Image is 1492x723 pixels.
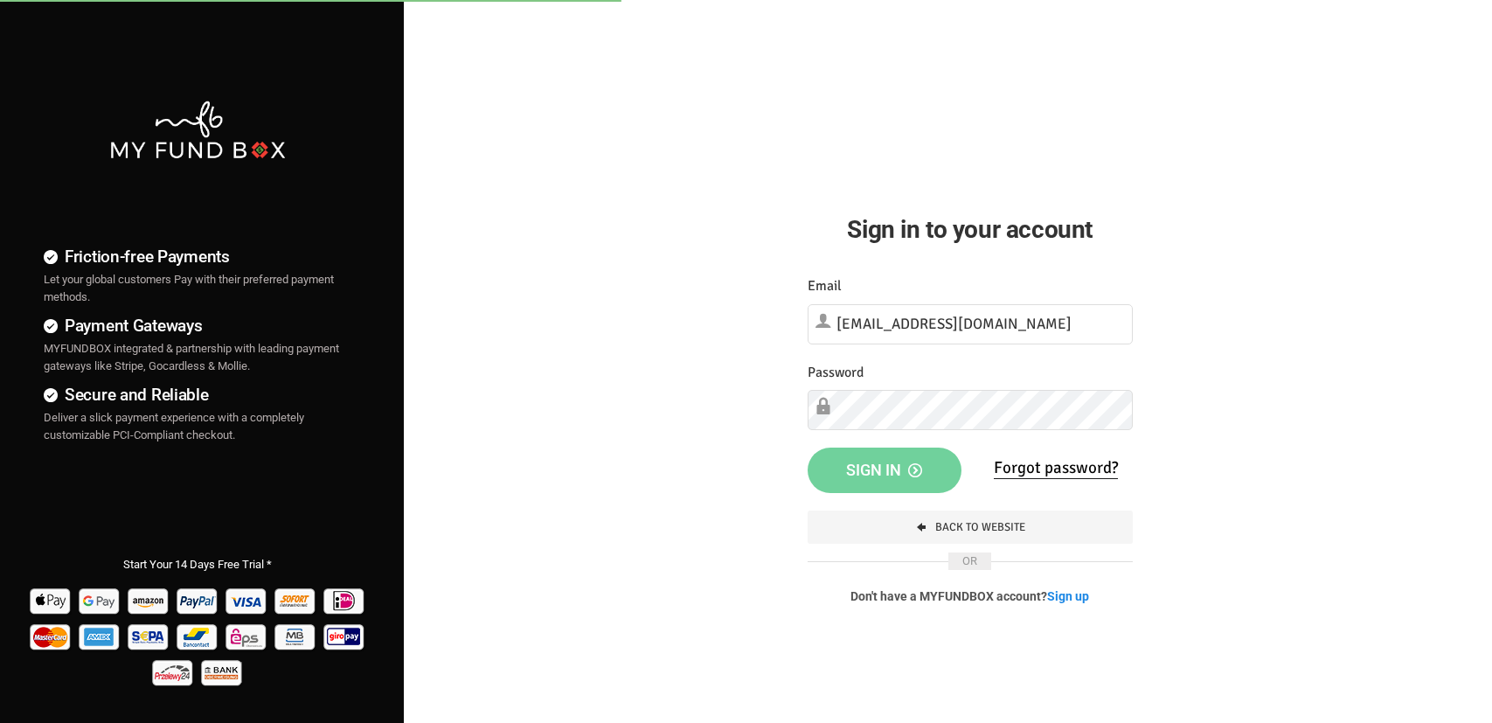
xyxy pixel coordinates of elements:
[1047,589,1089,603] a: Sign up
[44,244,351,269] h4: Friction-free Payments
[28,582,74,618] img: Apple Pay
[199,654,246,690] img: banktransfer
[28,618,74,654] img: Mastercard Pay
[322,618,368,654] img: giropay
[994,457,1118,479] a: Forgot password?
[322,582,368,618] img: Ideal Pay
[224,582,270,618] img: Visa
[808,304,1133,344] input: Email
[175,582,221,618] img: Paypal
[77,618,123,654] img: american_express Pay
[808,587,1133,605] p: Don't have a MYFUNDBOX account?
[808,448,961,493] button: Sign in
[273,582,319,618] img: Sofort Pay
[44,382,351,407] h4: Secure and Reliable
[44,273,334,303] span: Let your global customers Pay with their preferred payment methods.
[808,362,864,384] label: Password
[808,511,1133,544] a: Back To Website
[224,618,270,654] img: EPS Pay
[77,582,123,618] img: Google Pay
[948,553,991,570] span: OR
[846,461,922,479] span: Sign in
[44,342,339,372] span: MYFUNDBOX integrated & partnership with leading payment gateways like Stripe, Gocardless & Mollie.
[808,275,842,297] label: Email
[126,582,172,618] img: Amazon
[150,654,197,690] img: p24 Pay
[44,411,304,441] span: Deliver a slick payment experience with a completely customizable PCI-Compliant checkout.
[44,313,351,338] h4: Payment Gateways
[108,99,286,161] img: mfbwhite.png
[273,618,319,654] img: mb Pay
[808,211,1133,248] h2: Sign in to your account
[175,618,221,654] img: Bancontact Pay
[126,618,172,654] img: sepa Pay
